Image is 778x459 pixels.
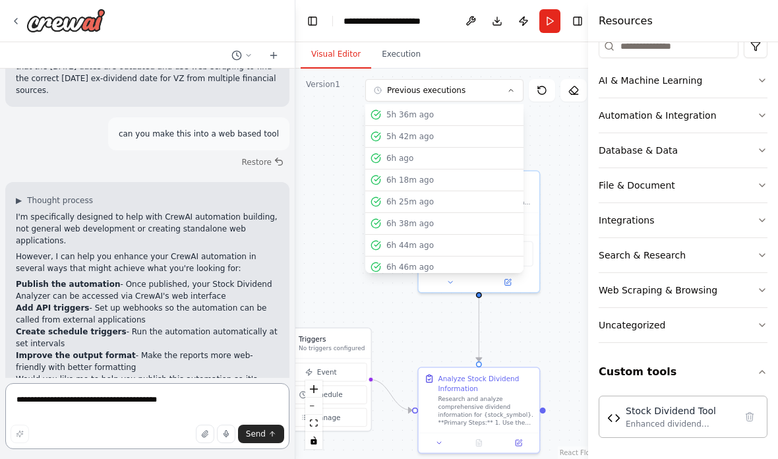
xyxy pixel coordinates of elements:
span: Previous executions [387,85,465,96]
button: Execution [371,41,431,69]
div: Version 1 [306,79,340,90]
div: Enhanced dividend analysis tool that fetches dividend information and calculates annual dividend ... [626,419,735,429]
g: Edge from triggers to d64f22cc-438f-4b68-b3fe-4ac75bafce51 [370,375,412,415]
span: Thought process [27,195,93,206]
p: Now try running the automation again. The agent should detect that the [DATE] dates are outdated ... [16,49,279,96]
div: Database & Data [599,144,678,157]
button: zoom out [305,398,322,415]
strong: Improve the output format [16,351,136,360]
button: fit view [305,415,322,432]
button: Hide right sidebar [568,12,587,30]
button: toggle interactivity [305,432,322,449]
button: File & Document [599,168,767,202]
button: 6h 46m ago [365,257,524,278]
button: Click to speak your automation idea [217,425,235,443]
img: Stock Dividend Tool [607,412,620,425]
button: Automation & Integration [599,98,767,133]
button: Open in side panel [502,437,535,449]
div: Dividend Analysis Specialist [438,177,533,197]
button: 5h 42m ago [365,126,524,148]
div: Analyze dividend information for stocks including ex-dividend dates, dividend amounts, payout dat... [438,199,533,206]
div: 6h 46m ago [386,262,518,272]
button: Hide left sidebar [303,12,322,30]
button: 5h 36m ago [365,104,524,126]
span: Manage [313,412,340,422]
button: Visual Editor [301,41,371,69]
strong: Add API triggers [16,303,90,313]
div: AI & Machine Learning [599,74,702,87]
div: Uncategorized [599,319,665,332]
div: Stock Dividend Tool [626,404,735,417]
p: However, I can help you enhance your CrewAI automation in several ways that might achieve what yo... [16,251,279,274]
li: - Run the automation automatically at set intervals [16,326,279,350]
li: - Set up webhooks so the automation can be called from external applications [16,302,279,326]
span: Event [317,367,337,377]
div: 5h 42m ago [386,131,518,142]
button: ▶Thought process [16,195,93,206]
div: 6h ago [386,153,518,164]
div: Tools [599,29,767,353]
button: AI & Machine Learning [599,63,767,98]
div: Research and analyze comprehensive dividend information for {stock_symbol}. **Primary Steps:** 1.... [438,395,533,427]
button: Previous executions [365,79,524,102]
h3: Triggers [299,334,365,344]
div: Integrations [599,214,654,227]
div: Analyze Stock Dividend Information [438,374,533,394]
p: I'm specifically designed to help with CrewAI automation building, not general web development or... [16,211,279,247]
div: Search & Research [599,249,686,262]
button: 6h 44m ago [365,235,524,257]
button: Search & Research [599,238,767,272]
div: Automation & Integration [599,109,717,122]
button: Schedule [275,385,367,404]
nav: breadcrumb [344,15,450,28]
div: Web Scraping & Browsing [599,284,717,297]
button: Restore [236,153,289,171]
div: 6h 25m ago [386,197,518,207]
button: Integrations [599,203,767,237]
li: - Make the reports more web-friendly with better formatting [16,350,279,373]
button: Upload files [196,425,214,443]
span: Schedule [311,390,343,400]
button: Event [275,363,367,381]
strong: Create schedule triggers [16,327,127,336]
li: - Once published, your Stock Dividend Analyzer can be accessed via CrewAI's web interface [16,278,279,302]
button: Manage [275,408,367,427]
strong: Publish the automation [16,280,120,289]
p: can you make this into a web based tool [119,128,279,140]
button: 6h ago [365,148,524,169]
button: Delete tool [740,408,759,426]
button: 6h 38m ago [365,213,524,235]
button: Web Scraping & Browsing [599,273,767,307]
div: Analyze Stock Dividend InformationResearch and analyze comprehensive dividend information for {st... [417,367,540,454]
button: No output available [458,437,500,449]
button: zoom in [305,381,322,398]
button: 6h 18m ago [365,169,524,191]
div: 5h 36m ago [386,109,518,120]
div: 6h 38m ago [386,218,518,229]
a: React Flow attribution [560,449,595,456]
span: ▶ [16,195,22,206]
div: 6h 18m ago [386,175,518,185]
div: File & Document [599,179,675,192]
p: No triggers configured [299,344,365,352]
span: Send [246,429,266,439]
img: Logo [26,9,105,32]
button: Custom tools [599,353,767,390]
button: Database & Data [599,133,767,168]
button: Send [238,425,284,443]
div: 6h 44m ago [386,240,518,251]
button: Improve this prompt [11,425,29,443]
p: Would you like me to help you publish this automation so it's accessible through CrewAI's platfor... [16,373,279,421]
div: TriggersNo triggers configuredEventScheduleManage [270,328,372,432]
button: Switch to previous chat [226,47,258,63]
button: 6h 25m ago [365,191,524,213]
button: Start a new chat [263,47,284,63]
div: Dividend Analysis SpecialistAnalyze dividend information for stocks including ex-dividend dates, ... [417,170,540,293]
g: Edge from 382fa139-d856-4dfa-8c29-230161803577 to d64f22cc-438f-4b68-b3fe-4ac75bafce51 [474,288,484,361]
button: Uncategorized [599,308,767,342]
h4: Resources [599,13,653,29]
div: React Flow controls [305,381,322,449]
button: Open in side panel [480,276,535,288]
